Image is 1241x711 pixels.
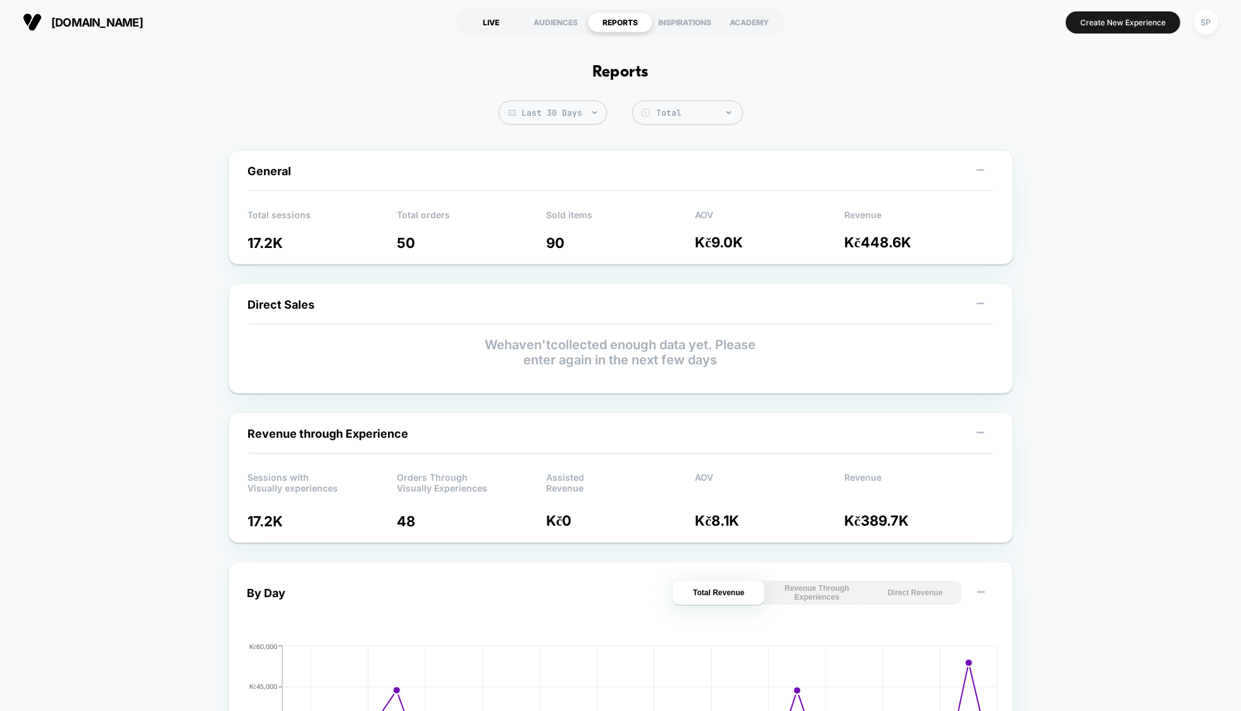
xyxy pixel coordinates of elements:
p: Kč 9.0K [695,234,844,251]
tspan: Kč60,000 [249,643,277,650]
p: AOV [695,209,844,228]
button: Total Revenue [673,581,764,605]
p: Sessions with Visually experiences [248,472,397,491]
div: REPORTS [588,12,652,32]
p: Sold items [546,209,695,228]
p: We haven't collected enough data yet. Please enter again in the next few days [248,337,994,368]
span: General [248,164,292,178]
h1: Reports [592,63,648,82]
span: [DOMAIN_NAME] [51,16,143,29]
span: Direct Sales [248,298,315,311]
div: AUDIENCES [523,12,588,32]
p: Orders Through Visually Experiences [397,472,546,491]
p: AOV [695,472,844,491]
p: Kč 448.6K [844,234,994,251]
div: ACADEMY [717,12,782,32]
img: calendar [509,109,516,116]
p: Kč 0 [546,512,695,529]
div: By Day [247,586,286,600]
p: Kč 8.1K [695,512,844,529]
img: end [727,111,731,114]
div: INSPIRATIONS [652,12,717,32]
p: Total orders [397,209,546,228]
div: Total [657,108,736,118]
div: SP [1194,10,1218,35]
button: [DOMAIN_NAME] [19,12,147,32]
p: Total sessions [248,209,397,228]
tspan: $ [644,109,647,116]
button: Revenue Through Experiences [771,581,863,605]
button: Direct Revenue [869,581,961,605]
button: SP [1190,9,1222,35]
p: Kč 389.7K [844,512,994,529]
img: end [592,111,597,114]
span: Revenue through Experience [248,427,409,440]
p: 50 [397,235,546,251]
p: Revenue [844,209,994,228]
p: 17.2K [248,235,397,251]
div: LIVE [459,12,523,32]
tspan: Kč45,000 [249,683,277,691]
img: Visually logo [23,13,42,32]
p: Assisted Revenue [546,472,695,491]
p: 17.2K [248,513,397,529]
p: 90 [546,235,695,251]
span: Last 30 Days [499,101,607,125]
p: Revenue [844,472,994,491]
p: 48 [397,513,546,529]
